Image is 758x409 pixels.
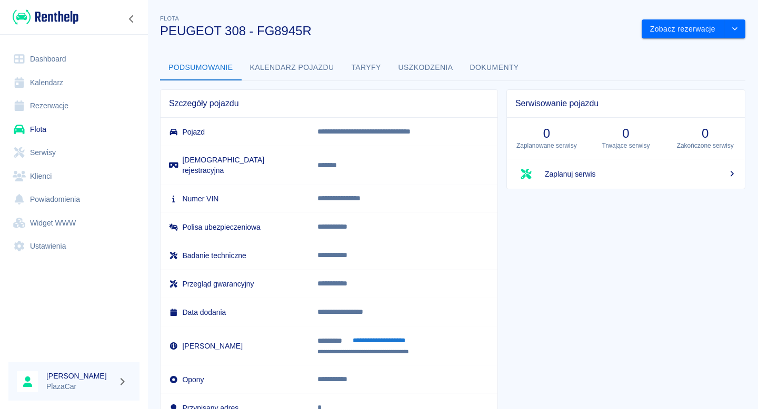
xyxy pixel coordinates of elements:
a: Renthelp logo [8,8,78,26]
button: Uszkodzenia [390,55,462,80]
p: Zakończone serwisy [674,141,736,150]
button: Zobacz rezerwacje [642,19,724,39]
a: Widget WWW [8,211,139,235]
a: 0Zaplanowane serwisy [507,118,586,159]
a: Zaplanuj serwis [507,159,745,189]
h3: PEUGEOT 308 - FG8945R [160,24,633,38]
p: PlazaCar [46,381,114,392]
h6: Opony [169,374,301,385]
a: Dashboard [8,47,139,71]
h6: Numer VIN [169,193,301,204]
a: 0Trwające serwisy [586,118,666,159]
button: Kalendarz pojazdu [242,55,343,80]
h6: [DEMOGRAPHIC_DATA] rejestracyjna [169,155,301,176]
span: Zaplanuj serwis [545,169,736,180]
h6: Pojazd [169,127,301,137]
a: Kalendarz [8,71,139,95]
button: Taryfy [343,55,390,80]
button: drop-down [724,19,745,39]
h3: 0 [515,126,578,141]
span: Flota [160,15,179,22]
h3: 0 [595,126,657,141]
button: Podsumowanie [160,55,242,80]
a: Serwisy [8,141,139,165]
a: Ustawienia [8,234,139,258]
img: Renthelp logo [13,8,78,26]
a: 0Zakończone serwisy [665,118,745,159]
h6: Badanie techniczne [169,250,301,261]
button: Zwiń nawigację [124,12,139,26]
a: Powiadomienia [8,188,139,211]
a: Klienci [8,165,139,188]
button: Dokumenty [462,55,527,80]
h6: [PERSON_NAME] [46,371,114,381]
h6: Przegląd gwarancyjny [169,279,301,289]
span: Szczegóły pojazdu [169,98,489,109]
h6: [PERSON_NAME] [169,341,301,351]
h3: 0 [674,126,736,141]
span: Serwisowanie pojazdu [515,98,736,109]
h6: Polisa ubezpieczeniowa [169,222,301,232]
p: Trwające serwisy [595,141,657,150]
p: Zaplanowane serwisy [515,141,578,150]
a: Rezerwacje [8,94,139,118]
h6: Data dodania [169,307,301,318]
a: Flota [8,118,139,141]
